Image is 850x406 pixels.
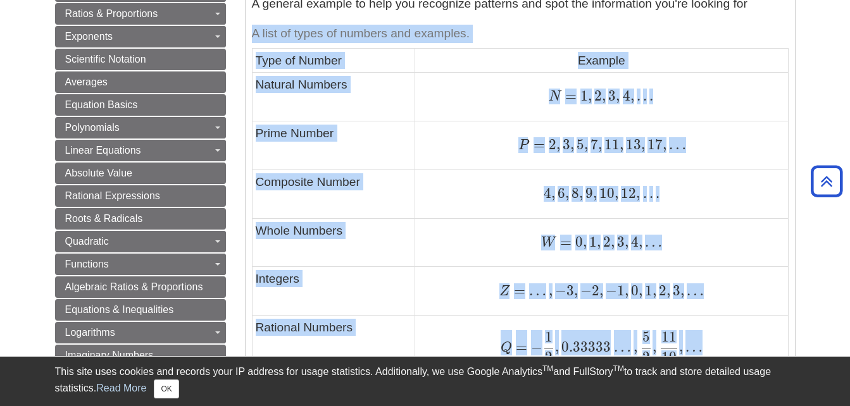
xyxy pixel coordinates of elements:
a: Algebraic Ratios & Proportions [55,276,226,298]
span: = [530,136,545,153]
span: 0 [572,233,583,250]
span: 5 [642,328,650,345]
a: Back to Top [806,173,847,190]
caption: A list of types of numbers and examples. [252,20,789,48]
span: 4 [620,87,630,104]
span: , [565,185,569,202]
a: Scientific Notation [55,49,226,70]
span: , [631,338,637,355]
span: = [561,87,577,104]
span: … [684,282,704,299]
span: 3 [670,282,680,299]
span: = [556,233,572,250]
span: … [683,338,703,355]
span: 9 [583,185,593,202]
span: 2 [592,282,599,299]
span: , [616,87,620,104]
span: Absolute Value [65,168,132,178]
span: , [599,282,603,299]
sup: TM [542,364,553,373]
a: Linear Equations [55,140,226,161]
span: 4 [628,233,639,250]
span: Averages [65,77,108,87]
span: . [640,185,646,202]
span: 12 [618,185,636,202]
span: Polynomials [65,122,120,133]
td: Example [415,48,788,72]
span: … [642,233,662,250]
sup: TM [613,364,624,373]
td: Type of Number [252,48,415,72]
span: … [611,338,630,355]
span: 2 [545,136,556,153]
td: Prime Number [252,121,415,169]
span: , [556,136,560,153]
span: Algebraic Ratios & Proportions [65,281,203,292]
span: , [679,338,683,355]
span: Quadratic [65,236,109,247]
span: , [639,282,642,299]
span: N [549,90,561,104]
td: Natural Numbers [252,73,415,121]
span: 0 [628,282,639,299]
a: Roots & Radicals [55,208,226,230]
a: Equation Basics [55,94,226,116]
span: = [510,282,525,299]
span: 2 [592,87,602,104]
span: 17 [645,136,663,153]
span: , [555,338,559,355]
span: , [579,185,583,202]
span: 5 [574,136,584,153]
span: . [647,87,653,104]
button: Close [154,379,178,398]
span: 7 [588,136,598,153]
span: 11 [602,136,620,153]
span: , [570,136,574,153]
span: , [598,136,602,153]
span: Functions [65,259,109,269]
span: , [625,233,628,250]
span: , [620,136,623,153]
td: Whole Numbers [252,218,415,267]
span: 1 [642,282,653,299]
span: , [630,87,634,104]
span: − [553,282,566,299]
span: , [680,282,684,299]
span: Rational Expressions [65,190,160,201]
span: 3 [566,282,574,299]
span: , [611,233,615,250]
span: Q [501,341,512,355]
a: Rational Expressions [55,185,226,207]
a: Ratios & Proportions [55,3,226,25]
span: , [551,185,555,202]
span: , [636,185,640,202]
a: Exponents [55,26,226,47]
span: 1 [617,282,625,299]
a: Read More [96,383,146,393]
a: Absolute Value [55,163,226,184]
span: , [666,282,670,299]
a: Imaginary Numbers [55,345,226,366]
span: Roots & Radicals [65,213,143,224]
span: 10 [597,185,615,202]
td: Rational Numbers [252,316,415,378]
span: 13 [623,136,641,153]
span: Scientific Notation [65,54,146,65]
span: Equations & Inequalities [65,304,174,315]
span: , [574,282,578,299]
span: 6 [555,185,565,202]
span: . [634,87,641,104]
a: Logarithms [55,322,226,343]
span: Exponents [65,31,113,42]
span: W [541,236,556,250]
span: 3 [560,136,570,153]
span: 2 [656,282,666,299]
span: . [641,87,647,104]
div: This site uses cookies and records your IP address for usage statistics. Additionally, we use Goo... [55,364,796,398]
span: , [583,233,587,250]
span: , [588,87,592,104]
span: P [518,138,530,152]
span: , [653,282,656,299]
span: … [666,136,686,153]
a: Functions [55,254,226,275]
